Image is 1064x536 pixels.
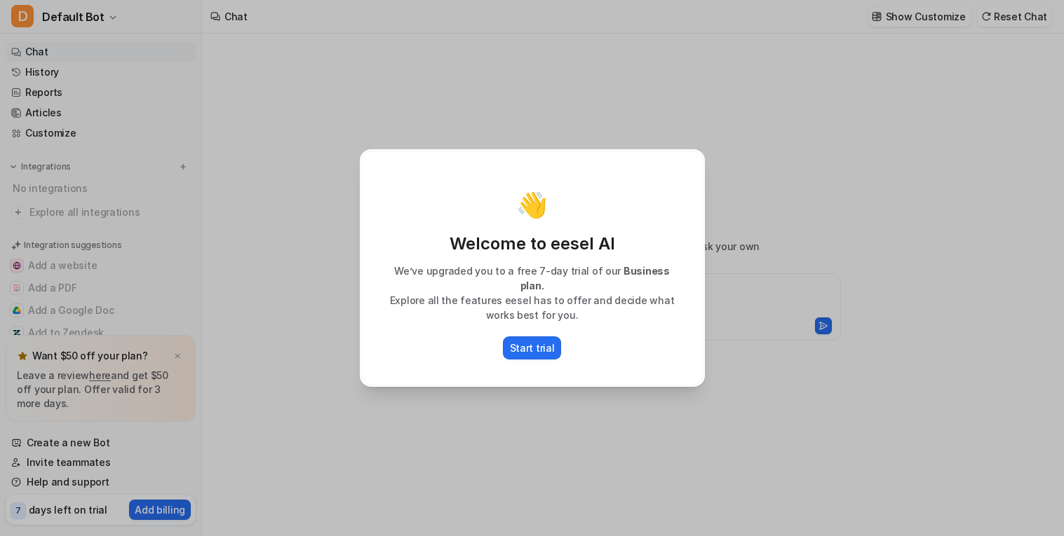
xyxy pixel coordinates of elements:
button: Start trial [503,336,562,359]
p: Welcome to eesel AI [376,233,689,255]
p: Explore all the features eesel has to offer and decide what works best for you. [376,293,689,322]
p: We’ve upgraded you to a free 7-day trial of our [376,263,689,293]
p: Start trial [510,341,555,355]
p: 👋 [516,191,548,219]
